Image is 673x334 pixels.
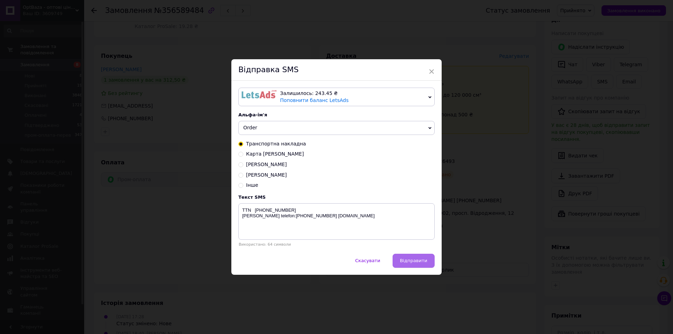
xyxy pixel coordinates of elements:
[231,59,442,81] div: Відправка SMS
[246,182,258,188] span: Інше
[348,254,387,268] button: Скасувати
[238,242,435,247] div: Використано: 64 символи
[238,112,267,117] span: Альфа-ім'я
[246,141,306,146] span: Транспортна накладна
[246,151,304,157] span: Карта [PERSON_NAME]
[393,254,435,268] button: Відправити
[280,97,349,103] a: Поповнити баланс LetsAds
[400,258,427,263] span: Відправити
[428,66,435,77] span: ×
[246,162,287,167] span: [PERSON_NAME]
[238,195,435,200] div: Текст SMS
[355,258,380,263] span: Скасувати
[238,203,435,240] textarea: TTN [PHONE_NUMBER] [PERSON_NAME] telefon:[PHONE_NUMBER] [DOMAIN_NAME]
[243,125,257,130] span: Order
[246,172,287,178] span: [PERSON_NAME]
[280,90,426,97] div: Залишилось: 243.45 ₴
